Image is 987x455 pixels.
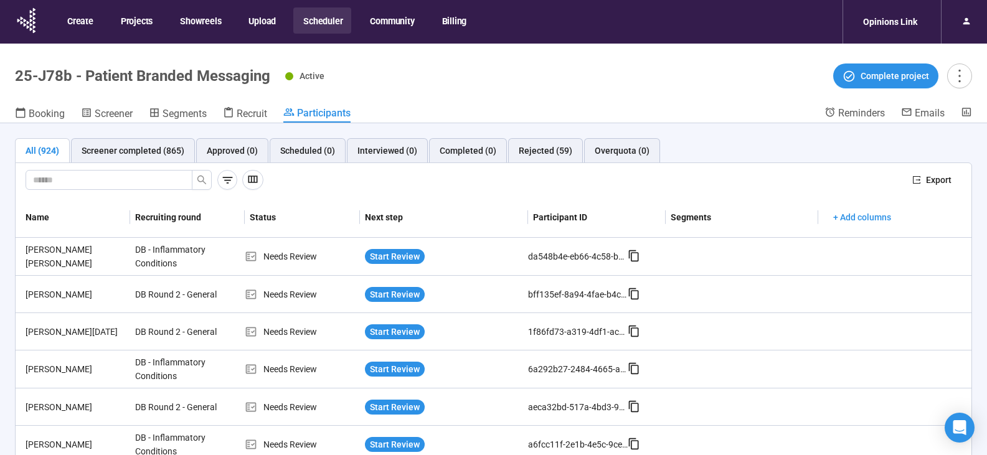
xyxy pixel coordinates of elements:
span: Active [300,71,324,81]
button: Projects [111,7,161,34]
div: All (924) [26,144,59,157]
button: Scheduler [293,7,351,34]
div: DB - Inflammatory Conditions [130,238,224,275]
button: Community [360,7,423,34]
span: Export [926,173,952,187]
th: Next step [360,197,528,238]
span: Booking [29,108,65,120]
a: Reminders [824,106,885,121]
div: Completed (0) [440,144,496,157]
th: Name [16,197,130,238]
div: Needs Review [245,288,359,301]
div: Opinions Link [856,10,925,34]
button: Billing [432,7,476,34]
button: Upload [238,7,285,34]
button: Showreels [170,7,230,34]
div: [PERSON_NAME] [21,362,130,376]
div: Scheduled (0) [280,144,335,157]
button: Start Review [365,287,425,302]
span: search [197,175,207,185]
div: [PERSON_NAME] [21,400,130,414]
div: Overquota (0) [595,144,649,157]
th: Status [245,197,359,238]
span: Screener [95,108,133,120]
div: [PERSON_NAME][DATE] [21,325,130,339]
div: Needs Review [245,400,359,414]
div: Needs Review [245,438,359,451]
span: Start Review [370,288,420,301]
div: Screener completed (865) [82,144,184,157]
button: exportExport [902,170,961,190]
div: Needs Review [245,250,359,263]
div: Approved (0) [207,144,258,157]
div: a6fcc11f-2e1b-4e5c-9ce4-7002bdf11ffd [528,438,628,451]
div: 6a292b27-2484-4665-acd3-9048aea6e622 [528,362,628,376]
span: Start Review [370,438,420,451]
span: Start Review [370,250,420,263]
div: Rejected (59) [519,144,572,157]
span: Recruit [237,108,267,120]
a: Screener [81,106,133,123]
th: Segments [666,197,819,238]
button: Start Review [365,437,425,452]
span: export [912,176,921,184]
a: Emails [901,106,945,121]
div: [PERSON_NAME] [PERSON_NAME] [21,243,130,270]
button: Start Review [365,324,425,339]
button: more [947,63,972,88]
span: Reminders [838,107,885,119]
div: Needs Review [245,362,359,376]
span: Start Review [370,325,420,339]
div: [PERSON_NAME] [21,438,130,451]
button: Start Review [365,249,425,264]
span: Emails [915,107,945,119]
span: + Add columns [833,210,891,224]
div: [PERSON_NAME] [21,288,130,301]
button: search [192,170,212,190]
div: aeca32bd-517a-4bd3-9026-bef7a5535914 [528,400,628,414]
button: Start Review [365,362,425,377]
th: Recruiting round [130,197,245,238]
div: DB - Inflammatory Conditions [130,350,224,388]
button: Create [57,7,102,34]
button: Complete project [833,63,938,88]
div: 1f86fd73-a319-4df1-ac4d-59cb7cb00712 [528,325,628,339]
div: Interviewed (0) [357,144,417,157]
span: Participants [297,107,351,119]
a: Segments [149,106,207,123]
span: Segments [163,108,207,120]
div: da548b4e-eb66-4c58-be30-1d7f1380ed49 [528,250,628,263]
a: Participants [283,106,351,123]
span: Start Review [370,400,420,414]
div: Needs Review [245,325,359,339]
a: Recruit [223,106,267,123]
div: DB Round 2 - General [130,283,224,306]
span: Start Review [370,362,420,376]
span: Complete project [861,69,929,83]
h1: 25-J78b - Patient Branded Messaging [15,67,270,85]
div: DB Round 2 - General [130,395,224,419]
th: Participant ID [528,197,666,238]
span: more [951,67,968,84]
div: bff135ef-8a94-4fae-b4c8-1383296f2cd5 [528,288,628,301]
button: Start Review [365,400,425,415]
div: Open Intercom Messenger [945,413,975,443]
a: Booking [15,106,65,123]
div: DB Round 2 - General [130,320,224,344]
button: + Add columns [823,207,901,227]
